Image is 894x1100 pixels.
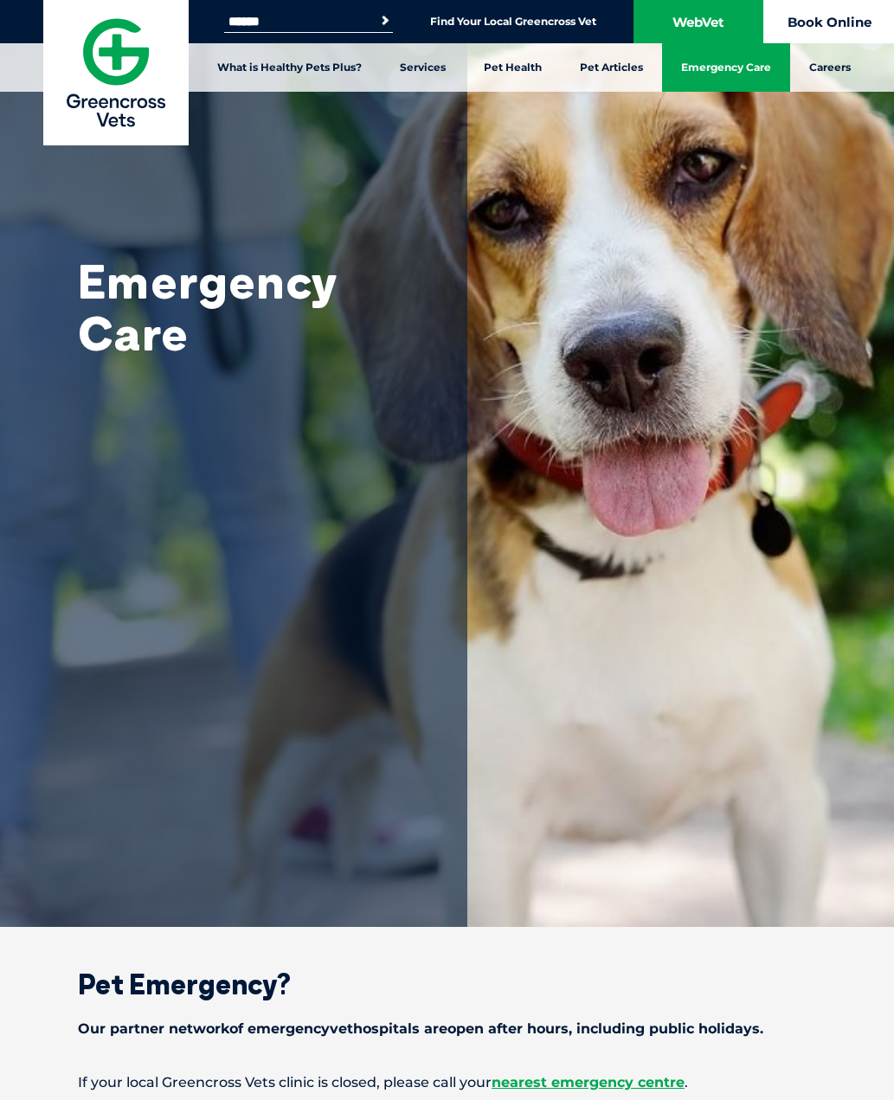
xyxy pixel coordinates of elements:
[78,1074,492,1090] span: If your local Greencross Vets clinic is closed, please call your
[78,1020,229,1037] span: Our partner network
[17,970,877,998] h2: Pet Emergency?
[465,43,561,92] a: Pet Health
[376,12,394,29] button: Search
[198,43,381,92] a: What is Healthy Pets Plus?
[330,1020,353,1037] span: vet
[492,1074,685,1090] a: nearest emergency centre
[790,43,870,92] a: Careers
[78,255,424,359] h1: Emergency Care
[381,43,465,92] a: Services
[561,43,662,92] a: Pet Articles
[353,1020,420,1037] span: hospitals
[430,15,596,29] a: Find Your Local Greencross Vet
[685,1074,688,1090] span: .
[662,43,790,92] a: Emergency Care
[424,1020,447,1037] span: are
[447,1020,763,1037] span: open after hours, including public holidays.
[229,1020,330,1037] span: of emergency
